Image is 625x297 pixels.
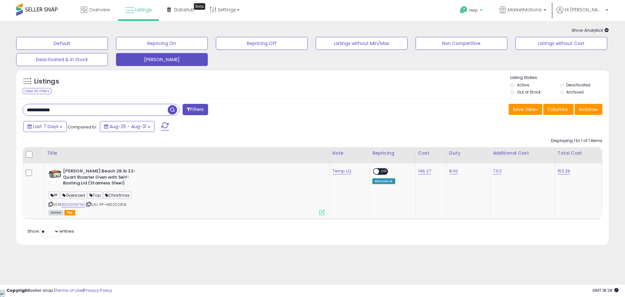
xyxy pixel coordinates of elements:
b: [PERSON_NAME] Beach 28 lb 22-Quart Roaster Oven with Self-Basting Lid (Stainless Steel) [63,168,142,188]
a: 7.02 [493,168,502,174]
span: Compared to: [68,124,97,130]
button: Deactivated & In Stock [16,53,108,66]
p: Listing States: [510,75,609,81]
span: DataHub [174,6,195,13]
label: Deactivated [566,82,590,88]
div: Clear All Filters [23,88,51,94]
a: Terms of Use [55,287,83,293]
a: Privacy Policy [84,287,112,293]
button: Aug-25 - Aug-31 [100,121,154,132]
a: B01N0GN7N4 [62,202,85,207]
button: Default [16,37,108,50]
button: Listings without Cost [515,37,607,50]
strong: Copyright [6,287,30,293]
div: Note [333,150,367,157]
span: FBA [64,210,75,215]
span: Hi [PERSON_NAME] [565,6,604,13]
span: Overview [89,6,110,13]
span: Columns [547,106,568,113]
div: Total Cost [557,150,599,157]
a: Hi [PERSON_NAME] [556,6,608,21]
button: Listings without Min/Max [316,37,408,50]
div: Repricing [372,150,413,157]
span: PP [48,192,59,199]
button: Repricing Off [216,37,308,50]
span: | SKU: PP-HB22Q28LB [86,202,126,207]
button: [PERSON_NAME] [116,53,208,66]
div: Tooltip anchor [194,3,205,10]
label: Active [517,82,529,88]
a: Help [455,1,489,21]
span: OFF [379,169,389,174]
div: Additional Cost [493,150,552,157]
i: Get Help [460,6,468,14]
span: Christmas [103,192,132,199]
div: Displaying 1 to 1 of 1 items [551,138,602,144]
label: Out of Stock [517,89,541,95]
span: Oversized [60,192,87,199]
button: Last 7 Days [23,121,67,132]
a: 153.29 [557,168,570,174]
div: Title [47,150,327,157]
span: 2025-09-8 18:28 GMT [592,287,619,293]
div: Cost [418,150,444,157]
button: Non Competitive [416,37,507,50]
span: Help [469,7,478,13]
span: All listings currently available for purchase on Amazon [48,210,63,215]
a: 8.00 [449,168,458,174]
th: CSV column name: cust_attr_1_Duty [446,147,490,163]
label: Archived [566,89,584,95]
button: Filters [183,104,208,115]
div: ASIN: [48,168,325,214]
button: Columns [543,104,574,115]
span: MarketMotions [508,6,542,13]
a: Temp.LQ [333,168,351,174]
span: Aug-25 - Aug-31 [110,123,146,130]
span: Last 7 Days [33,123,58,130]
span: Listings [135,6,152,13]
span: Top [88,192,102,199]
img: 41dl70czF1L._SL40_.jpg [48,168,61,181]
div: Duty [449,150,487,157]
button: Repricing On [116,37,208,50]
a: 146.27 [418,168,431,174]
button: Actions [575,104,602,115]
div: Amazon AI [372,178,395,184]
button: Save View [509,104,542,115]
span: Show Analytics [572,27,609,33]
th: CSV column name: cust_attr_3_Total Cost [555,147,602,163]
span: Show: entries [27,228,74,234]
h5: Listings [34,77,59,86]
